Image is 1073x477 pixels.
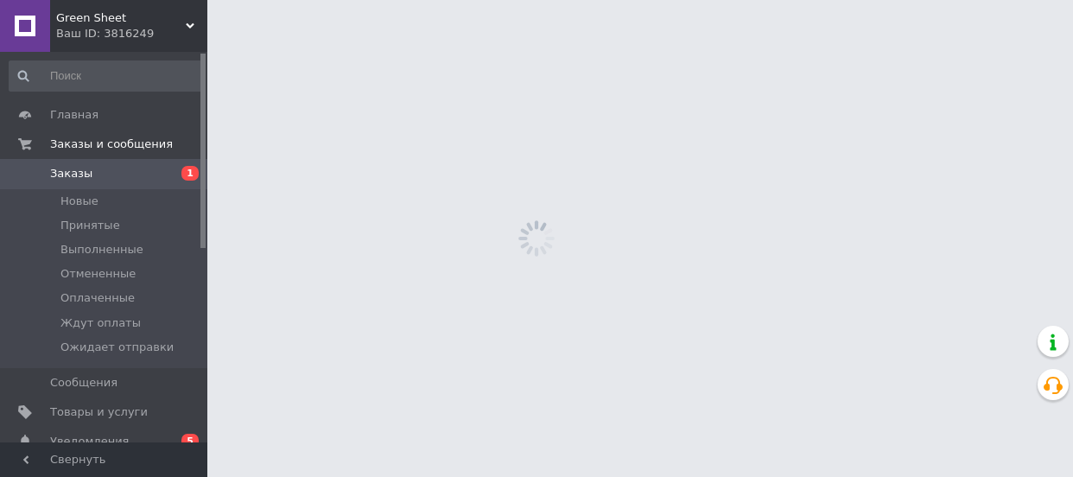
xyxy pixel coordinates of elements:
span: Оплаченные [60,290,135,306]
span: Принятые [60,218,120,233]
span: Ждут оплаты [60,315,141,331]
input: Поиск [9,60,203,92]
span: Сообщения [50,375,117,391]
span: Ожидает отправки [60,340,174,355]
div: Ваш ID: 3816249 [56,26,207,41]
span: Green Sheet [56,10,186,26]
span: 5 [181,434,199,448]
span: Выполненные [60,242,143,258]
span: 1 [181,166,199,181]
span: Отмененные [60,266,136,282]
span: Заказы [50,166,92,181]
span: Товары и услуги [50,404,148,420]
span: Главная [50,107,98,123]
span: Уведомления [50,434,129,449]
span: Заказы и сообщения [50,137,173,152]
span: Новые [60,194,98,209]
